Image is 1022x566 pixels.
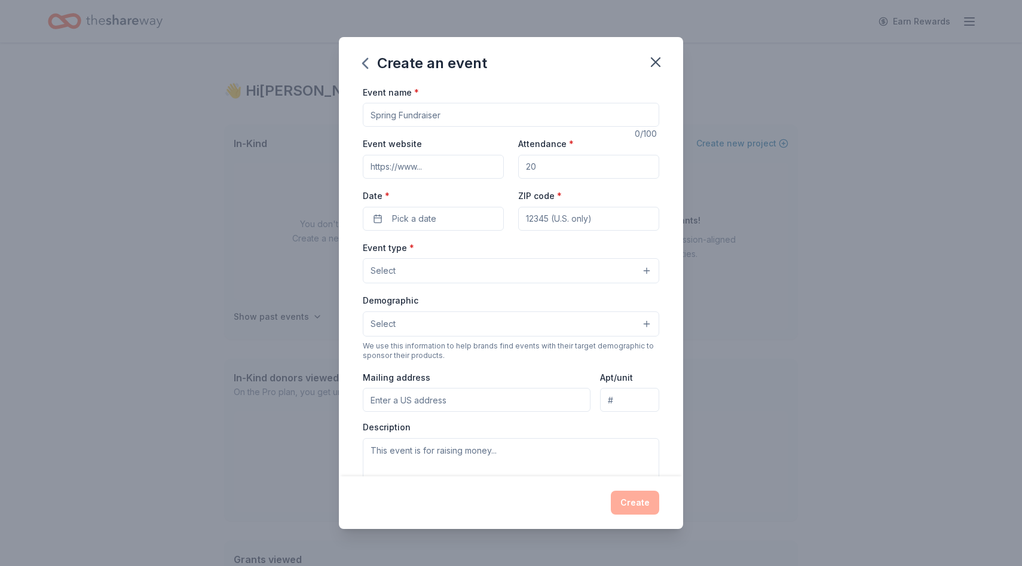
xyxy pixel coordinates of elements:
[518,155,659,179] input: 20
[363,372,430,384] label: Mailing address
[363,242,414,254] label: Event type
[363,54,487,73] div: Create an event
[363,311,659,336] button: Select
[518,190,562,202] label: ZIP code
[518,138,574,150] label: Attendance
[600,388,659,412] input: #
[600,372,633,384] label: Apt/unit
[363,388,590,412] input: Enter a US address
[363,295,418,307] label: Demographic
[371,264,396,278] span: Select
[363,207,504,231] button: Pick a date
[363,138,422,150] label: Event website
[363,258,659,283] button: Select
[518,207,659,231] input: 12345 (U.S. only)
[363,190,504,202] label: Date
[371,317,396,331] span: Select
[363,341,659,360] div: We use this information to help brands find events with their target demographic to sponsor their...
[363,421,411,433] label: Description
[635,127,659,141] div: 0 /100
[363,155,504,179] input: https://www...
[363,87,419,99] label: Event name
[392,212,436,226] span: Pick a date
[363,103,659,127] input: Spring Fundraiser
